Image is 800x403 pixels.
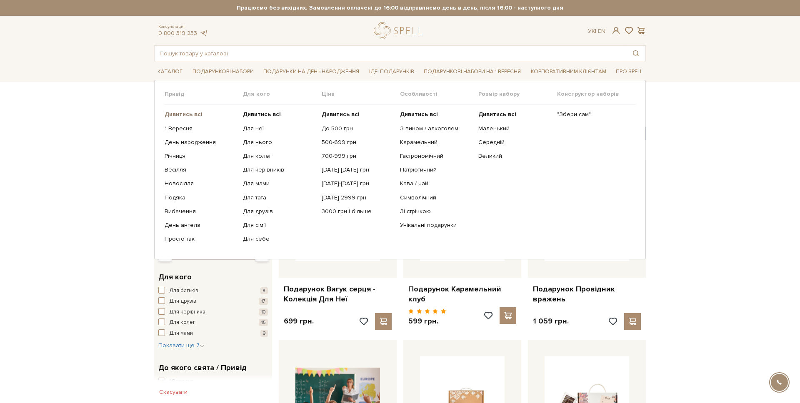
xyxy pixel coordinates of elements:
a: Дивитись всі [478,111,550,118]
span: Для колег [169,318,195,327]
button: Пошук товару у каталозі [626,46,645,61]
span: Привід [165,90,243,98]
a: [DATE]-[DATE] грн [322,180,394,187]
a: Весілля [165,166,237,174]
span: Розмір набору [478,90,557,98]
a: Для колег [243,152,315,160]
a: Для неї [243,125,315,132]
p: 599 грн. [408,316,446,326]
span: Для друзів [169,297,196,306]
a: Середній [478,139,550,146]
a: З вином / алкоголем [400,125,472,132]
span: 9 [260,330,268,337]
span: Для кого [158,271,192,283]
a: Гастрономічний [400,152,472,160]
div: Ук [588,27,605,35]
a: 1 Вересня [165,125,237,132]
span: Ціна [322,90,400,98]
a: 0 800 319 233 [158,30,197,37]
a: Про Spell [612,65,646,78]
span: Для керівника [169,308,205,316]
a: Подарункові набори [189,65,257,78]
a: [DATE]-2999 грн [322,194,394,201]
b: Дивитись всі [165,111,202,118]
a: Подарунки на День народження [260,65,362,78]
a: Карамельний [400,139,472,146]
a: Для тата [243,194,315,201]
a: 700-999 грн [322,152,394,160]
button: 1 Вересня [158,378,268,386]
button: Для мами 9 [158,329,268,338]
b: Дивитись всі [322,111,360,118]
a: Для друзів [243,208,315,215]
div: Max [255,250,269,262]
div: Min [158,250,172,262]
a: Подарунок Карамельний клуб [408,284,516,304]
b: Дивитись всі [478,111,516,118]
span: 17 [259,298,268,305]
p: 699 грн. [284,316,314,326]
a: Просто так [165,235,237,243]
a: Для керівників [243,166,315,174]
span: 15 [259,319,268,326]
p: 1 059 грн. [533,316,569,326]
a: До 500 грн [322,125,394,132]
a: Великий [478,152,550,160]
span: Конструктор наборів [557,90,635,98]
a: 3000 грн і більше [322,208,394,215]
a: 500-699 грн [322,139,394,146]
a: Зі стрічкою [400,208,472,215]
a: En [598,27,605,35]
span: | [595,27,596,35]
a: Унікальні подарунки [400,221,472,229]
a: Подяка [165,194,237,201]
a: День народження [165,139,237,146]
a: Дивитись всі [322,111,394,118]
span: Консультація: [158,24,207,30]
a: Подарунок Провідник вражень [533,284,641,304]
a: [DATE]-[DATE] грн [322,166,394,174]
a: Символічний [400,194,472,201]
a: Дивитись всі [165,111,237,118]
button: Показати ще 7 [158,341,205,350]
strong: Працюємо без вихідних. Замовлення оплачені до 16:00 відправляємо день в день, після 16:00 - насту... [154,4,646,12]
a: Для нього [243,139,315,146]
a: telegram [199,30,207,37]
a: Для себе [243,235,315,243]
a: Кава / чай [400,180,472,187]
span: Для батьків [169,287,198,295]
span: 8 [260,287,268,294]
button: Для друзів 17 [158,297,268,306]
span: 1 Вересня [169,378,194,386]
a: Дивитись всі [400,111,472,118]
a: Новосілля [165,180,237,187]
a: Річниця [165,152,237,160]
a: Для мами [243,180,315,187]
span: Показати ще 7 [158,342,205,349]
span: До якого свята / Привід [158,362,247,373]
a: Маленький [478,125,550,132]
span: Особливості [400,90,478,98]
span: Для кого [243,90,321,98]
a: Патріотичний [400,166,472,174]
a: Вибачення [165,208,237,215]
a: Для сім'ї [243,221,315,229]
a: "Збери сам" [557,111,629,118]
span: Для мами [169,329,193,338]
b: Дивитись всі [400,111,438,118]
button: Для батьків 8 [158,287,268,295]
button: Для колег 15 [158,318,268,327]
a: Подарункові набори на 1 Вересня [420,65,524,79]
span: 10 [259,308,268,316]
a: Подарунок Вигук серця - Колекція Для Неї [284,284,392,304]
a: Дивитись всі [243,111,315,118]
b: Дивитись всі [243,111,281,118]
a: День ангела [165,221,237,229]
div: Каталог [154,80,646,259]
a: Каталог [154,65,186,78]
button: Для керівника 10 [158,308,268,316]
a: Ідеї подарунків [366,65,417,78]
a: Корпоративним клієнтам [527,65,610,79]
input: Пошук товару у каталозі [155,46,626,61]
a: logo [374,22,426,39]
